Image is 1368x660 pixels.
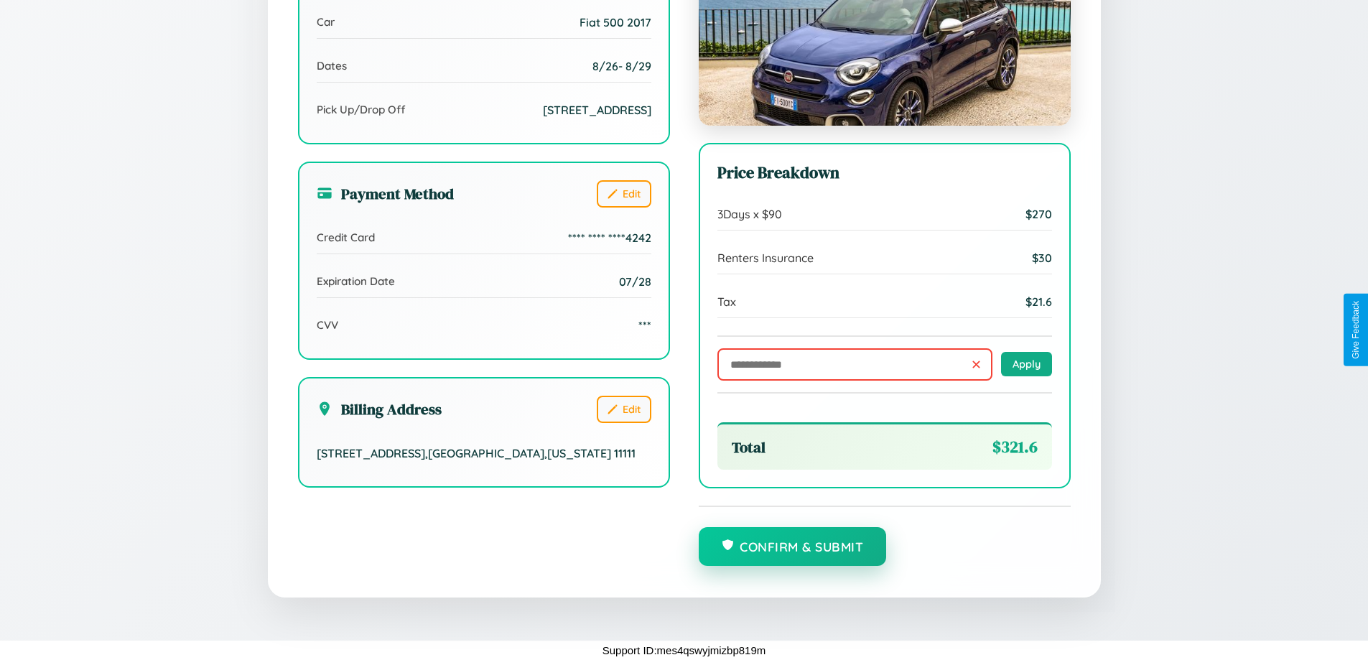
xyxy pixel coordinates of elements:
h3: Payment Method [317,183,454,204]
span: 07/28 [619,274,651,289]
span: Pick Up/Drop Off [317,103,406,116]
span: Tax [717,294,736,309]
span: [STREET_ADDRESS] [543,103,651,117]
span: Dates [317,59,347,73]
span: Total [732,437,766,457]
p: Support ID: mes4qswyjmizbp819m [602,641,766,660]
button: Edit [597,180,651,208]
button: Edit [597,396,651,423]
span: Expiration Date [317,274,395,288]
span: Fiat 500 2017 [580,15,651,29]
div: Give Feedback [1351,301,1361,359]
span: $ 30 [1032,251,1052,265]
span: [STREET_ADDRESS] , [GEOGRAPHIC_DATA] , [US_STATE] 11111 [317,446,636,460]
span: Car [317,15,335,29]
span: $ 321.6 [992,436,1038,458]
h3: Price Breakdown [717,162,1052,184]
span: 8 / 26 - 8 / 29 [592,59,651,73]
button: Confirm & Submit [699,527,887,566]
span: $ 270 [1025,207,1052,221]
span: Credit Card [317,231,375,244]
button: Apply [1001,352,1052,376]
span: CVV [317,318,338,332]
h3: Billing Address [317,399,442,419]
span: Renters Insurance [717,251,814,265]
span: 3 Days x $ 90 [717,207,782,221]
span: $ 21.6 [1025,294,1052,309]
